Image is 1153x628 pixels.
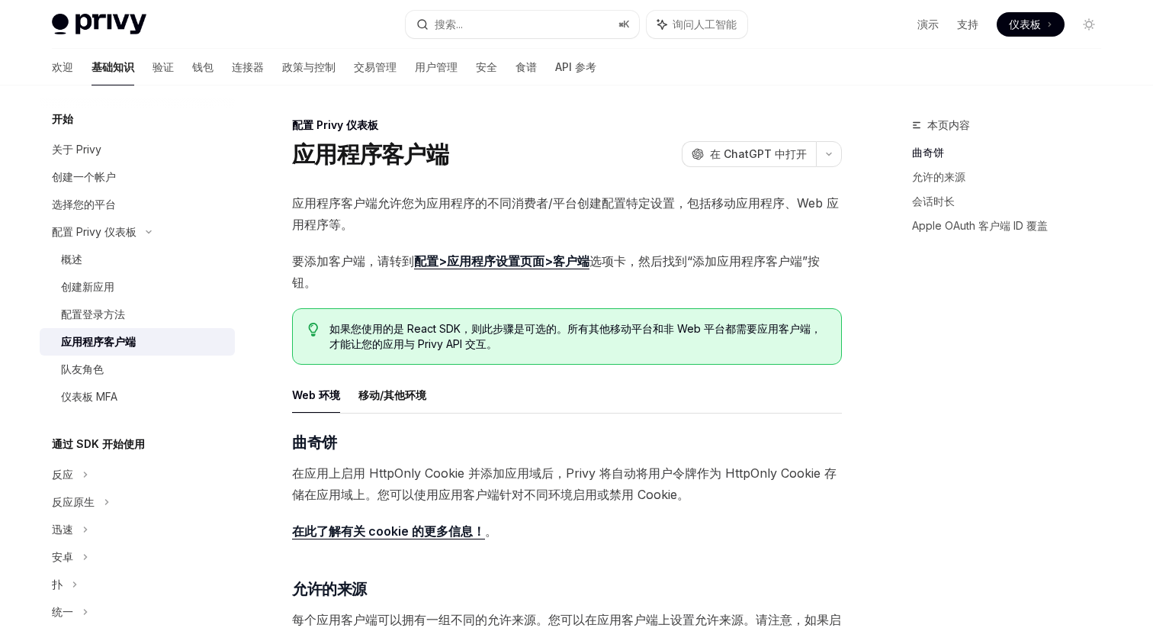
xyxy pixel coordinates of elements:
font: 开始 [52,112,73,125]
a: 关于 Privy [40,136,235,163]
a: 会话时长 [912,189,1113,214]
font: 应用程序客户端 [292,140,448,168]
a: 钱包 [192,49,214,85]
font: 配置登录方法 [61,308,125,320]
font: 允许的来源 [912,170,965,183]
font: API 参考 [555,60,596,73]
font: Apple OAuth 客户端 ID 覆盖 [912,219,1048,232]
a: 选择您的平台 [40,191,235,218]
a: 仪表板 [997,12,1065,37]
button: 切换暗模式 [1077,12,1101,37]
a: 验证 [153,49,174,85]
button: 询问人工智能 [647,11,747,38]
font: 钱包 [192,60,214,73]
font: 移动/其他环境 [358,388,426,401]
font: 演示 [917,18,939,31]
a: 支持 [957,17,978,32]
font: 统一 [52,605,73,618]
a: 允许的来源 [912,165,1113,189]
a: 曲奇饼 [912,140,1113,165]
font: 在 ChatGPT 中打开 [710,147,807,160]
font: 搜索... [435,18,463,31]
font: 用户管理 [415,60,458,73]
font: 支持 [957,18,978,31]
a: 创建新应用 [40,273,235,301]
a: 用户管理 [415,49,458,85]
a: 安全 [476,49,497,85]
font: 连接器 [232,60,264,73]
button: 搜索...⌘K [406,11,639,38]
font: 概述 [61,253,82,266]
font: Web 环境 [292,388,340,401]
font: 如果您使用的是 React SDK，则此步骤是可选的。所有其他移动平台和非 Web 平台都需要应用客户端，才能让您的应用与 Privy API 交互。 [329,322,821,350]
a: 演示 [917,17,939,32]
font: 反应原生 [52,495,95,508]
a: 仪表板 MFA [40,383,235,411]
a: 交易管理 [354,49,397,85]
font: 欢迎 [52,60,73,73]
font: 在应用上启用 HttpOnly Cookie 并添加应用域后，Privy 将自动将用户令牌作为 HttpOnly Cookie 存储在应用域上。您可以使用应用客户端针对不同环境启用或禁用 Coo... [292,465,837,502]
font: 食谱 [515,60,537,73]
font: 扑 [52,578,63,591]
a: 连接器 [232,49,264,85]
font: 安全 [476,60,497,73]
font: 创建新应用 [61,280,114,293]
a: 配置>应用程序设置页面>客户端 [414,253,589,269]
font: 交易管理 [354,60,397,73]
font: 反应 [52,468,73,481]
font: 仪表板 [1009,18,1041,31]
button: 移动/其他环境 [358,377,426,413]
font: 应用程序客户端 [61,335,136,348]
font: 仪表板 MFA [61,390,117,403]
font: 队友角色 [61,362,104,375]
svg: 提示 [308,323,319,337]
font: 要添加客户端，请转到 [292,253,414,269]
font: 。 [485,523,497,539]
font: 配置 Privy 仪表板 [52,225,136,238]
font: 安卓 [52,550,73,563]
font: 通过 SDK 开始使用 [52,437,145,450]
font: 配置>应用程序设置页面>客户端 [414,253,589,269]
font: 曲奇饼 [912,146,944,159]
font: 应用程序客户端允许您为应用程序的不同消费者/平台创建配置特定设置，包括移动应用程序、Web 应用程序等。 [292,195,839,232]
a: 政策与控制 [282,49,336,85]
img: 灯光标志 [52,14,146,35]
a: 概述 [40,246,235,273]
font: 允许的来源 [292,580,367,598]
a: API 参考 [555,49,596,85]
font: 曲奇饼 [292,433,337,452]
font: 关于 Privy [52,143,101,156]
font: 本页内容 [927,118,970,131]
font: ⌘ [618,18,623,30]
button: Web 环境 [292,377,340,413]
a: 创建一个帐户 [40,163,235,191]
font: 会话时长 [912,195,955,208]
font: K [623,18,630,30]
a: 基础知识 [92,49,134,85]
a: 配置登录方法 [40,301,235,328]
font: 基础知识 [92,60,134,73]
font: 询问人工智能 [673,18,737,31]
font: 配置 Privy 仪表板 [292,118,378,131]
font: 选择您的平台 [52,198,116,211]
font: 迅速 [52,523,73,536]
font: 验证 [153,60,174,73]
a: 应用程序客户端 [40,328,235,356]
a: 欢迎 [52,49,73,85]
a: 食谱 [515,49,537,85]
a: 队友角色 [40,356,235,383]
font: 在此了解有关 cookie 的更多信息！ [292,523,485,539]
a: 在此了解有关 cookie 的更多信息！ [292,523,485,539]
button: 在 ChatGPT 中打开 [682,141,816,167]
a: Apple OAuth 客户端 ID 覆盖 [912,214,1113,238]
font: 创建一个帐户 [52,170,116,183]
font: 政策与控制 [282,60,336,73]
